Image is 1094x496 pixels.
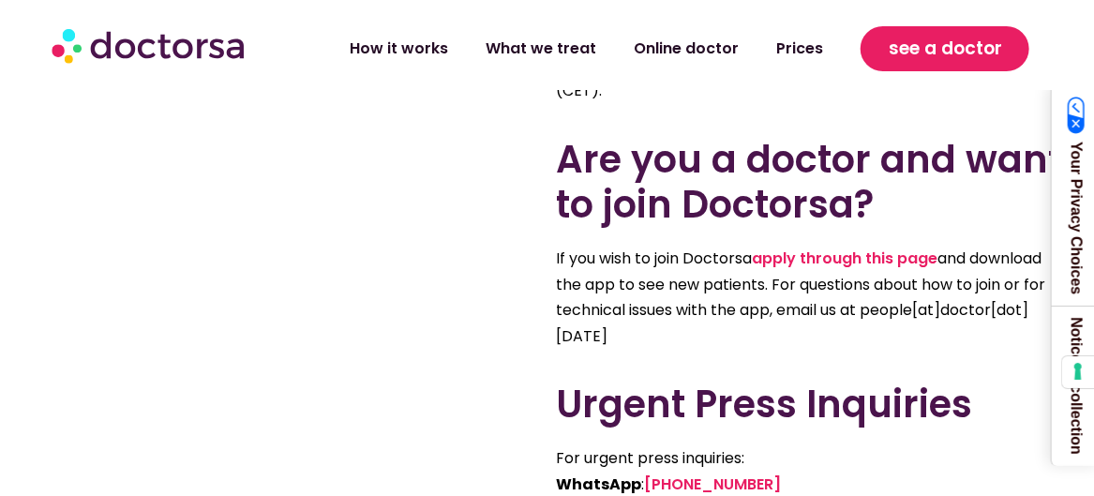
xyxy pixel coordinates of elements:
[297,27,843,70] nav: Menu
[1068,97,1086,134] img: California Consumer Privacy Act (CCPA) Opt-Out Icon
[1062,356,1094,388] button: Your consent preferences for tracking technologies
[645,474,782,496] a: [PHONE_NUMBER]
[615,27,757,70] a: Online doctor
[861,26,1029,71] a: see a doctor
[557,448,745,470] span: For urgent press inquiries:
[557,137,1063,227] h2: Are you a doctor and want to join Doctorsa?
[557,246,1063,351] p: If you wish to join Doctorsa and download the app to see new patients. For questions about how to...
[889,34,1002,64] span: see a doctor
[757,27,842,70] a: Prices
[331,27,467,70] a: How it works
[467,27,615,70] a: What we treat
[557,383,1063,428] h2: Urgent Press Inquiries
[557,474,642,496] strong: WhatsApp
[753,248,938,269] a: apply through this page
